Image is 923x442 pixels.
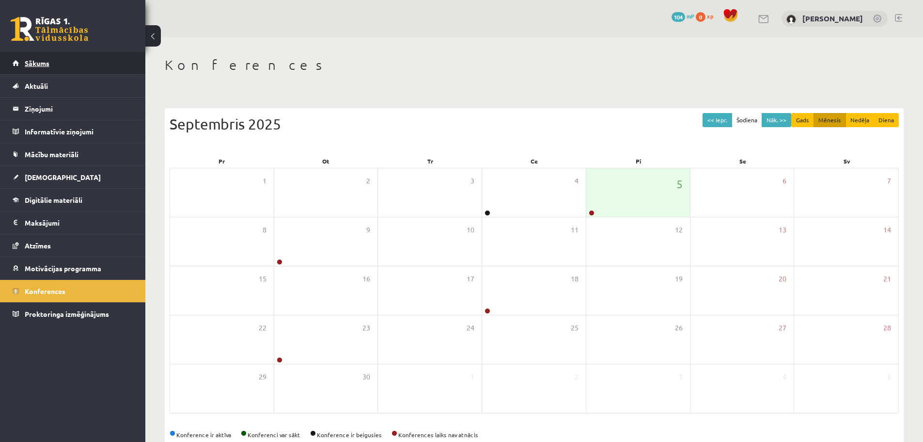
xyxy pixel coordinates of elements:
[170,113,899,135] div: Septembris 2025
[696,12,705,22] span: 0
[25,173,101,181] span: [DEMOGRAPHIC_DATA]
[887,176,891,186] span: 7
[362,323,370,333] span: 23
[586,154,690,168] div: Pi
[675,274,683,284] span: 19
[362,274,370,284] span: 16
[366,225,370,235] span: 9
[690,154,795,168] div: Se
[13,166,133,188] a: [DEMOGRAPHIC_DATA]
[25,196,82,204] span: Digitālie materiāli
[782,176,786,186] span: 6
[883,225,891,235] span: 14
[170,154,274,168] div: Pr
[732,113,762,127] button: Šodiena
[13,189,133,211] a: Digitālie materiāli
[874,113,899,127] button: Diena
[13,280,133,302] a: Konferences
[672,12,694,20] a: 104 mP
[366,176,370,186] span: 2
[470,176,474,186] span: 3
[887,372,891,382] span: 5
[779,323,786,333] span: 27
[25,59,49,67] span: Sākums
[802,14,863,23] a: [PERSON_NAME]
[165,57,904,73] h1: Konferences
[25,212,133,234] legend: Maksājumi
[883,323,891,333] span: 28
[779,225,786,235] span: 13
[25,82,48,90] span: Aktuāli
[263,176,266,186] span: 1
[13,303,133,325] a: Proktoringa izmēģinājums
[25,310,109,318] span: Proktoringa izmēģinājums
[813,113,846,127] button: Mēnesis
[696,12,718,20] a: 0 xp
[762,113,791,127] button: Nāk. >>
[25,287,65,295] span: Konferences
[274,154,378,168] div: Ot
[263,225,266,235] span: 8
[687,12,694,20] span: mP
[25,98,133,120] legend: Ziņojumi
[467,274,474,284] span: 17
[883,274,891,284] span: 21
[259,323,266,333] span: 22
[782,372,786,382] span: 4
[575,176,579,186] span: 4
[25,150,78,159] span: Mācību materiāli
[467,225,474,235] span: 10
[675,323,683,333] span: 26
[13,98,133,120] a: Ziņojumi
[25,120,133,143] legend: Informatīvie ziņojumi
[25,264,101,273] span: Motivācijas programma
[378,154,482,168] div: Tr
[470,372,474,382] span: 1
[259,372,266,382] span: 29
[25,241,51,250] span: Atzīmes
[13,120,133,143] a: Informatīvie ziņojumi
[786,15,796,24] img: Markuss Orlovs
[13,75,133,97] a: Aktuāli
[779,274,786,284] span: 20
[13,52,133,74] a: Sākums
[259,274,266,284] span: 15
[13,234,133,257] a: Atzīmes
[575,372,579,382] span: 2
[672,12,685,22] span: 104
[675,225,683,235] span: 12
[170,430,899,439] div: Konference ir aktīva Konferenci var sākt Konference ir beigusies Konferences laiks nav atnācis
[13,143,133,165] a: Mācību materiāli
[571,225,579,235] span: 11
[13,257,133,279] a: Motivācijas programma
[795,154,899,168] div: Sv
[679,372,683,382] span: 3
[571,274,579,284] span: 18
[13,212,133,234] a: Maksājumi
[362,372,370,382] span: 30
[703,113,732,127] button: << Iepr.
[676,176,683,192] span: 5
[707,12,713,20] span: xp
[845,113,874,127] button: Nedēļa
[791,113,814,127] button: Gads
[11,17,88,41] a: Rīgas 1. Tālmācības vidusskola
[467,323,474,333] span: 24
[482,154,586,168] div: Ce
[571,323,579,333] span: 25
